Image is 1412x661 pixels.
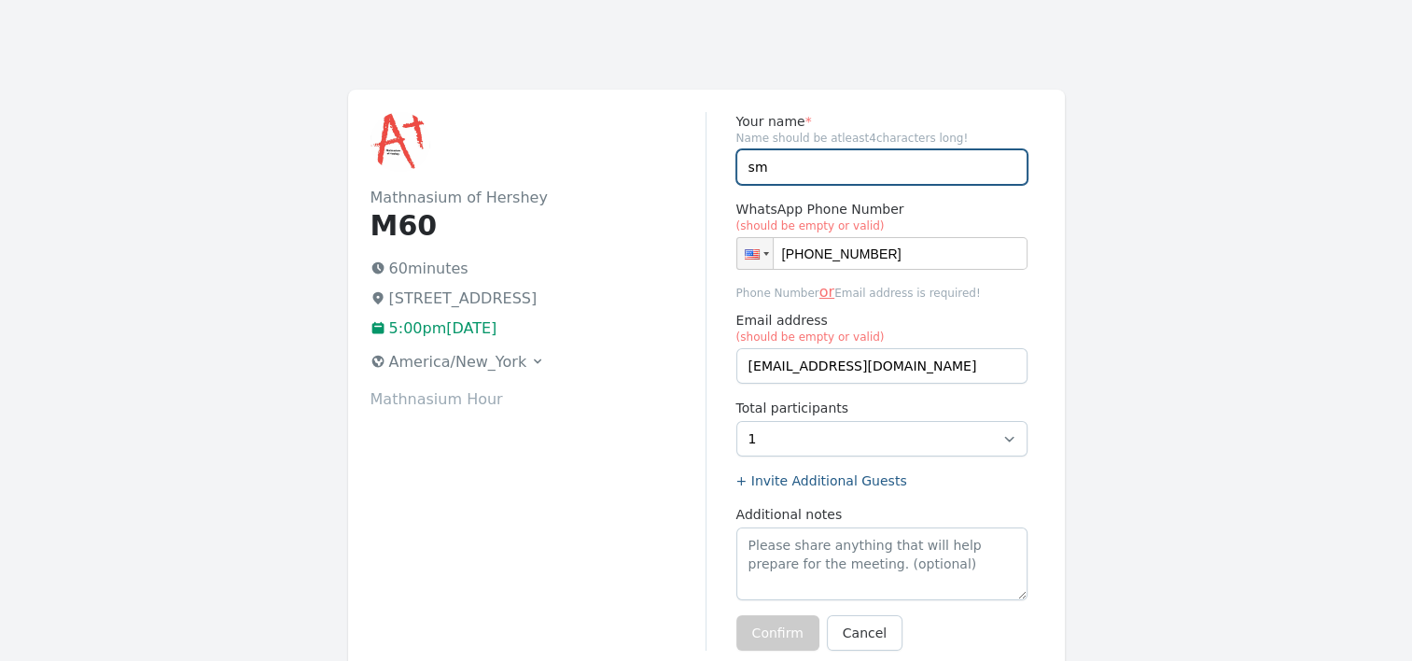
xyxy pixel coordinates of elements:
h2: Mathnasium of Hershey [370,187,706,209]
h1: M60 [370,209,706,243]
input: Enter name (required) [736,149,1028,185]
a: Cancel [827,615,902,651]
span: Name should be atleast 4 characters long! [736,131,1028,146]
p: 60 minutes [370,258,706,280]
label: Your name [736,112,1028,131]
span: or [819,283,834,301]
span: [STREET_ADDRESS] [389,289,538,307]
button: America/New_York [363,347,553,377]
label: Additional notes [736,505,1028,524]
label: + Invite Additional Guests [736,471,1028,490]
label: WhatsApp Phone Number [736,200,1028,233]
span: Phone Number Email address is required! [736,281,1028,303]
input: 1 (702) 123-4567 [736,237,1028,270]
div: United States: + 1 [737,238,773,269]
input: you@example.com [736,348,1028,384]
label: Email address [736,311,1028,345]
label: Total participants [736,399,1028,417]
button: Confirm [736,615,819,651]
img: Mathnasium of Hershey [370,112,430,172]
p: Mathnasium Hour [370,388,706,411]
p: 5:00pm[DATE] [370,317,706,340]
p: (should be empty or valid) [736,218,1028,233]
p: (should be empty or valid) [736,330,1028,345]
